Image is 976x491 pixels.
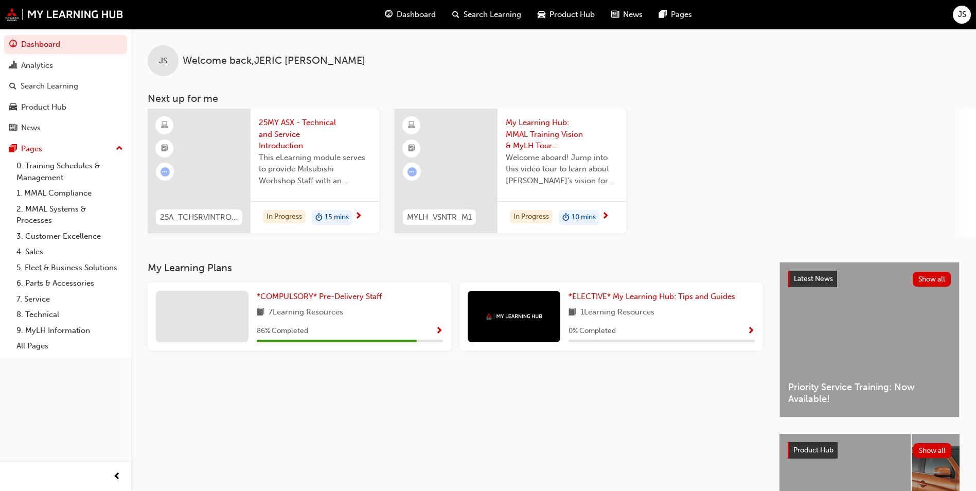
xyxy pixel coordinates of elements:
[12,275,127,291] a: 6. Parts & Accessories
[257,291,386,303] a: *COMPULSORY* Pre-Delivery Staff
[407,212,472,223] span: MYLH_VSNTR_M1
[611,8,619,21] span: news-icon
[21,122,41,134] div: News
[572,212,596,223] span: 10 mins
[9,124,17,133] span: news-icon
[464,9,521,21] span: Search Learning
[659,8,667,21] span: pages-icon
[21,60,53,72] div: Analytics
[21,80,78,92] div: Search Learning
[506,152,618,187] span: Welcome aboard! Jump into this video tour to learn about [PERSON_NAME]'s vision for your learning...
[779,262,960,417] a: Latest NewsShow allPriority Service Training: Now Available!
[148,262,763,274] h3: My Learning Plans
[161,119,168,132] span: learningResourceType_ELEARNING-icon
[435,325,443,338] button: Show Progress
[953,6,971,24] button: JS
[623,9,643,21] span: News
[12,260,127,276] a: 5. Fleet & Business Solutions
[4,77,127,96] a: Search Learning
[116,142,123,155] span: up-icon
[794,274,833,283] span: Latest News
[913,272,951,287] button: Show all
[4,139,127,159] button: Pages
[408,119,415,132] span: learningResourceType_ELEARNING-icon
[788,381,951,405] span: Priority Service Training: Now Available!
[788,271,951,287] a: Latest NewsShow all
[506,117,618,152] span: My Learning Hub: MMAL Training Vision & MyLH Tour (Elective)
[529,4,603,25] a: car-iconProduct Hub
[257,325,308,337] span: 86 % Completed
[549,9,595,21] span: Product Hub
[538,8,545,21] span: car-icon
[569,292,735,301] span: *ELECTIVE* My Learning Hub: Tips and Guides
[113,470,121,483] span: prev-icon
[4,35,127,54] a: Dashboard
[257,292,382,301] span: *COMPULSORY* Pre-Delivery Staff
[671,9,692,21] span: Pages
[12,307,127,323] a: 8. Technical
[452,8,459,21] span: search-icon
[9,40,17,49] span: guage-icon
[651,4,700,25] a: pages-iconPages
[793,446,833,454] span: Product Hub
[408,142,415,155] span: booktick-icon
[12,229,127,244] a: 3. Customer Excellence
[4,98,127,117] a: Product Hub
[159,55,167,67] span: JS
[5,8,123,21] img: mmal
[12,201,127,229] a: 2. MMAL Systems & Processes
[315,211,323,224] span: duration-icon
[569,306,576,319] span: book-icon
[747,325,755,338] button: Show Progress
[569,291,739,303] a: *ELECTIVE* My Learning Hub: Tips and Guides
[325,212,349,223] span: 15 mins
[257,306,264,319] span: book-icon
[4,56,127,75] a: Analytics
[397,9,436,21] span: Dashboard
[161,167,170,177] span: learningRecordVerb_ATTEMPT-icon
[12,291,127,307] a: 7. Service
[913,443,952,458] button: Show all
[9,82,16,91] span: search-icon
[601,212,609,221] span: next-icon
[4,33,127,139] button: DashboardAnalyticsSearch LearningProduct HubNews
[788,442,951,459] a: Product HubShow all
[354,212,362,221] span: next-icon
[269,306,343,319] span: 7 Learning Resources
[377,4,444,25] a: guage-iconDashboard
[385,8,393,21] span: guage-icon
[12,158,127,185] a: 0. Training Schedules & Management
[21,101,66,113] div: Product Hub
[148,109,379,233] a: 25A_TCHSRVINTRO_M25MY ASX - Technical and Service IntroductionThis eLearning module serves to pro...
[160,212,238,223] span: 25A_TCHSRVINTRO_M
[12,323,127,339] a: 9. MyLH Information
[958,9,966,21] span: JS
[263,210,306,224] div: In Progress
[603,4,651,25] a: news-iconNews
[259,117,371,152] span: 25MY ASX - Technical and Service Introduction
[131,93,976,104] h3: Next up for me
[183,55,365,67] span: Welcome back , JERIC [PERSON_NAME]
[747,327,755,336] span: Show Progress
[435,327,443,336] span: Show Progress
[9,61,17,71] span: chart-icon
[161,142,168,155] span: booktick-icon
[510,210,553,224] div: In Progress
[407,167,417,177] span: learningRecordVerb_ATTEMPT-icon
[9,145,17,154] span: pages-icon
[486,313,542,320] img: mmal
[12,338,127,354] a: All Pages
[4,118,127,137] a: News
[580,306,654,319] span: 1 Learning Resources
[562,211,570,224] span: duration-icon
[569,325,616,337] span: 0 % Completed
[259,152,371,187] span: This eLearning module serves to provide Mitsubishi Workshop Staff with an introduction to the 25M...
[21,143,42,155] div: Pages
[444,4,529,25] a: search-iconSearch Learning
[12,185,127,201] a: 1. MMAL Compliance
[395,109,626,233] a: MYLH_VSNTR_M1My Learning Hub: MMAL Training Vision & MyLH Tour (Elective)Welcome aboard! Jump int...
[12,244,127,260] a: 4. Sales
[9,103,17,112] span: car-icon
